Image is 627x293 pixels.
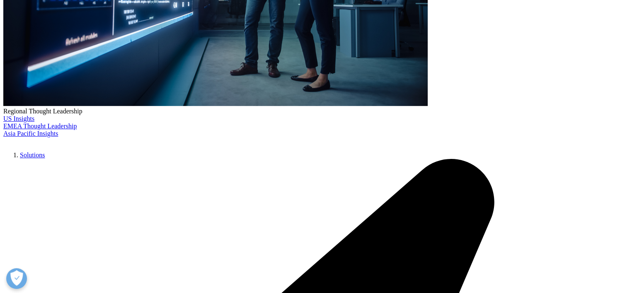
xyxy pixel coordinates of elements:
a: EMEA Thought Leadership [3,122,77,130]
a: US Insights [3,115,34,122]
div: Regional Thought Leadership [3,108,624,115]
button: Open Preferences [6,268,27,289]
a: Asia Pacific Insights [3,130,58,137]
a: Solutions [20,151,45,159]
